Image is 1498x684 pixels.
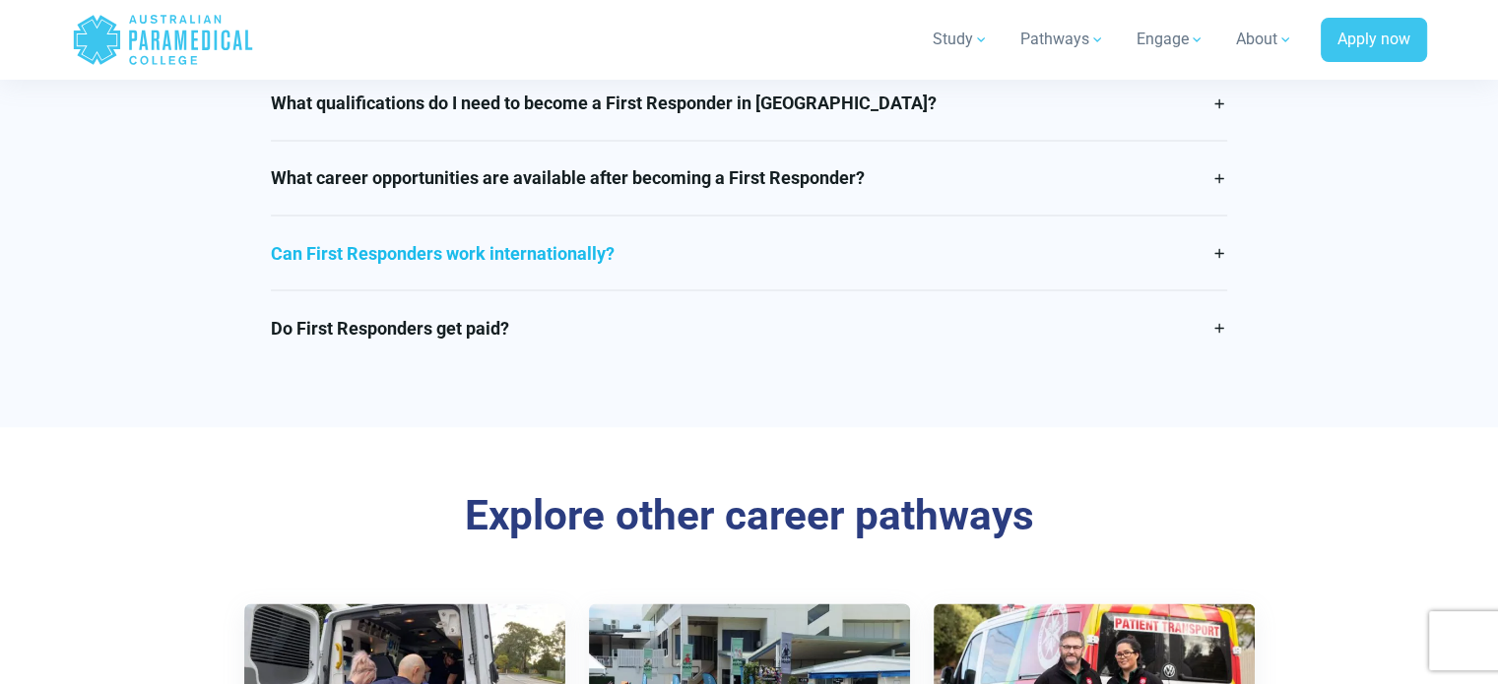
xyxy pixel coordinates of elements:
a: Engage [1125,12,1216,67]
a: Australian Paramedical College [72,8,254,72]
h3: Explore other career pathways [173,490,1326,540]
a: Can First Responders work internationally? [271,216,1227,289]
a: About [1224,12,1305,67]
a: Apply now [1321,18,1427,63]
a: Do First Responders get paid? [271,290,1227,364]
a: Pathways [1009,12,1117,67]
a: What career opportunities are available after becoming a First Responder? [271,141,1227,215]
a: Study [921,12,1001,67]
a: What qualifications do I need to become a First Responder in [GEOGRAPHIC_DATA]? [271,66,1227,140]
